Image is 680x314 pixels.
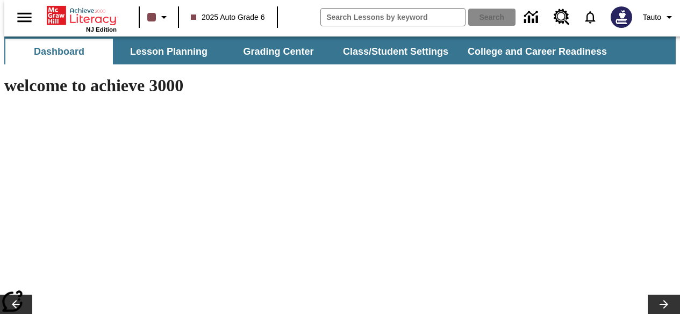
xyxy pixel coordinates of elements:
a: Home [47,5,117,26]
button: Profile/Settings [639,8,680,27]
h1: welcome to achieve 3000 [4,76,461,96]
button: Class/Student Settings [334,39,457,64]
div: Home [47,4,117,33]
button: Select a new avatar [604,3,639,31]
span: 2025 Auto Grade 6 [191,12,265,23]
a: Data Center [518,3,547,32]
a: Resource Center, Will open in new tab [547,3,576,32]
button: Open side menu [9,2,40,33]
input: search field [321,9,465,26]
button: Dashboard [5,39,113,64]
div: SubNavbar [4,39,617,64]
button: Lesson Planning [115,39,223,64]
button: College and Career Readiness [459,39,615,64]
button: Grading Center [225,39,332,64]
span: Tauto [643,12,661,23]
span: NJ Edition [86,26,117,33]
button: Lesson carousel, Next [648,295,680,314]
img: Avatar [611,6,632,28]
button: Class color is dark brown. Change class color [143,8,175,27]
div: SubNavbar [4,36,676,64]
a: Notifications [576,3,604,31]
